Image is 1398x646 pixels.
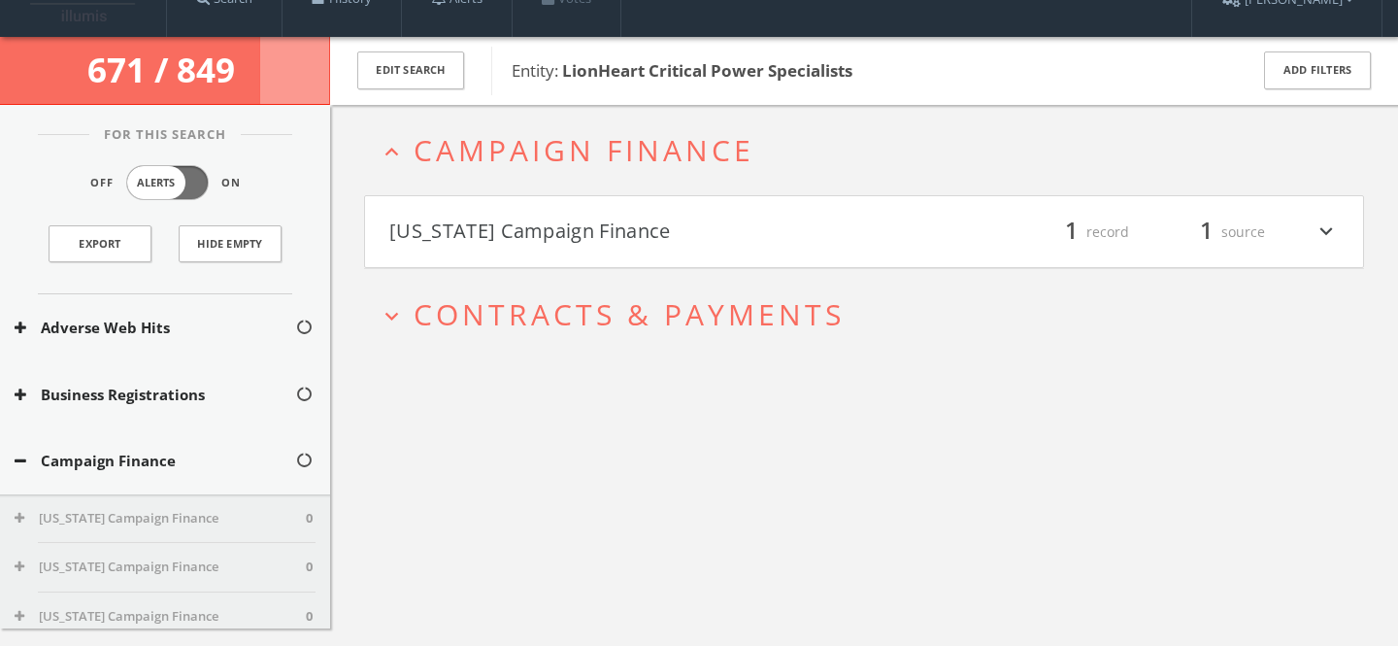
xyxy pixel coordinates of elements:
[357,51,464,89] button: Edit Search
[1264,51,1371,89] button: Add Filters
[90,175,114,191] span: Off
[15,607,306,627] button: [US_STATE] Campaign Finance
[87,47,243,92] span: 671 / 849
[15,558,306,577] button: [US_STATE] Campaign Finance
[1191,215,1221,249] span: 1
[379,298,1364,330] button: expand_moreContracts & Payments
[15,384,295,406] button: Business Registrations
[306,509,313,528] span: 0
[306,607,313,627] span: 0
[1013,216,1129,249] div: record
[221,175,241,191] span: On
[89,125,241,145] span: For This Search
[414,294,845,334] span: Contracts & Payments
[512,59,852,82] span: Entity:
[1056,215,1086,249] span: 1
[379,303,405,329] i: expand_more
[15,509,306,528] button: [US_STATE] Campaign Finance
[179,225,282,262] button: Hide Empty
[1314,216,1339,249] i: expand_more
[562,59,852,82] b: LionHeart Critical Power Specialists
[379,134,1364,166] button: expand_lessCampaign Finance
[306,558,313,577] span: 0
[49,225,151,262] a: Export
[379,139,405,165] i: expand_less
[15,450,295,472] button: Campaign Finance
[389,216,864,249] button: [US_STATE] Campaign Finance
[1148,216,1265,249] div: source
[414,130,754,170] span: Campaign Finance
[15,317,295,339] button: Adverse Web Hits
